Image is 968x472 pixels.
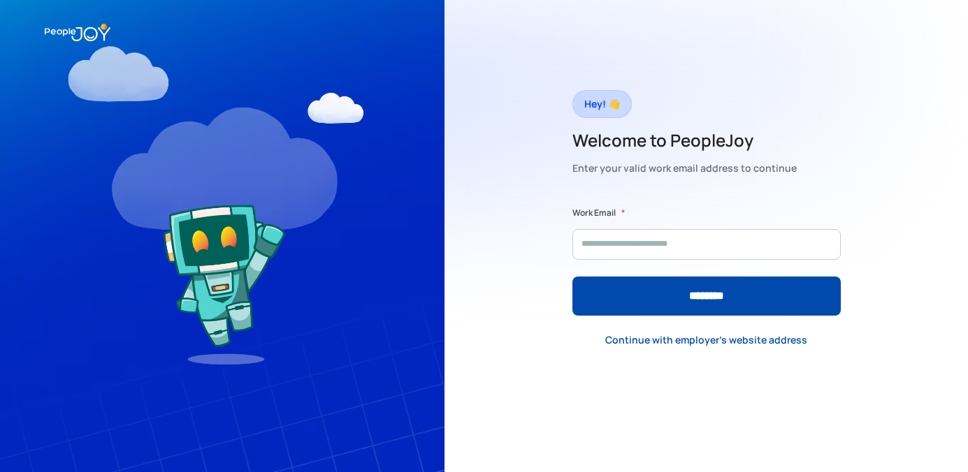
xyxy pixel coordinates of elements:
[572,206,841,316] form: Form
[572,158,797,178] div: Enter your valid work email address to continue
[584,94,620,114] div: Hey! 👋
[572,129,797,152] h2: Welcome to PeopleJoy
[594,326,818,355] a: Continue with employer's website address
[605,333,807,347] div: Continue with employer's website address
[572,206,616,220] label: Work Email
